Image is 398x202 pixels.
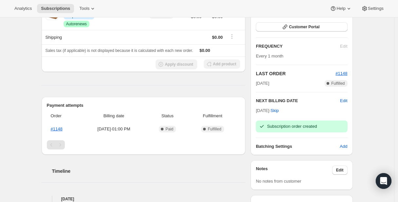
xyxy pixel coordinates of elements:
span: Customer Portal [289,24,319,30]
h2: LAST ORDER [256,70,335,77]
th: Shipping [42,30,140,44]
h2: Payment attempts [47,102,240,109]
button: Edit [332,166,348,175]
span: Subscriptions [41,6,70,11]
span: Fulfilled [208,126,221,132]
button: Add [336,141,351,152]
button: Subscriptions [37,4,74,13]
span: Add [340,143,347,150]
span: [DATE] · 01:00 PM [82,126,146,132]
span: Subscription order created [267,124,317,129]
span: Billing date [82,113,146,119]
span: [DATE] · [256,108,279,113]
span: Paid [165,126,173,132]
span: No notes from customer [256,179,301,184]
span: $0.00 [199,48,210,53]
span: Edit [336,168,344,173]
h2: FREQUENCY [256,43,340,50]
h3: Notes [256,166,332,175]
span: Status [150,113,185,119]
span: Fulfillment [189,113,236,119]
div: Open Intercom Messenger [376,173,391,189]
nav: Pagination [47,140,240,149]
span: Sales tax (if applicable) is not displayed because it is calculated with each new order. [46,48,193,53]
button: Tools [75,4,100,13]
span: Fulfilled [331,81,345,86]
button: Analytics [10,4,36,13]
button: Shipping actions [227,33,237,40]
span: Every 1 month [256,54,283,58]
h2: NEXT BILLING DATE [256,98,340,104]
a: #1148 [51,126,63,131]
span: Autorenews [66,21,87,27]
button: Skip [267,105,283,116]
button: Settings [357,4,388,13]
th: Order [47,109,80,123]
span: Skip [271,107,279,114]
button: Edit [340,98,347,104]
span: Settings [368,6,384,11]
span: Help [336,6,345,11]
button: #1148 [335,70,347,77]
span: Tools [79,6,89,11]
span: $0.00 [212,35,223,40]
a: #1148 [335,71,347,76]
button: Customer Portal [256,22,347,32]
span: [DATE] [256,80,269,87]
span: Analytics [14,6,32,11]
h6: Batching Settings [256,143,340,150]
h2: Timeline [52,168,246,174]
button: Help [326,4,356,13]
